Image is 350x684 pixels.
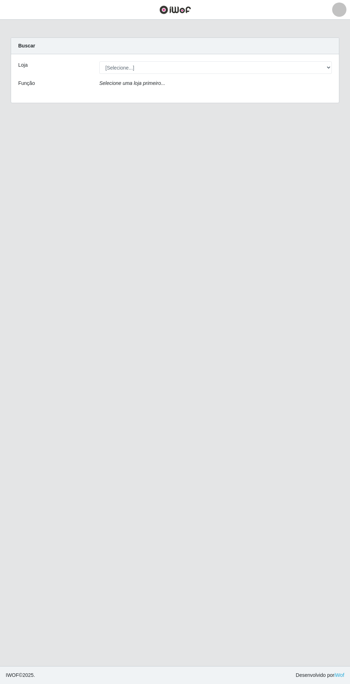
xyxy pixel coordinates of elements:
span: © 2025 . [6,672,35,679]
label: Função [18,80,35,87]
img: CoreUI Logo [159,5,191,14]
span: Desenvolvido por [296,672,344,679]
span: IWOF [6,672,19,678]
strong: Buscar [18,43,35,49]
a: iWof [334,672,344,678]
i: Selecione uma loja primeiro... [99,80,165,86]
label: Loja [18,61,27,69]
